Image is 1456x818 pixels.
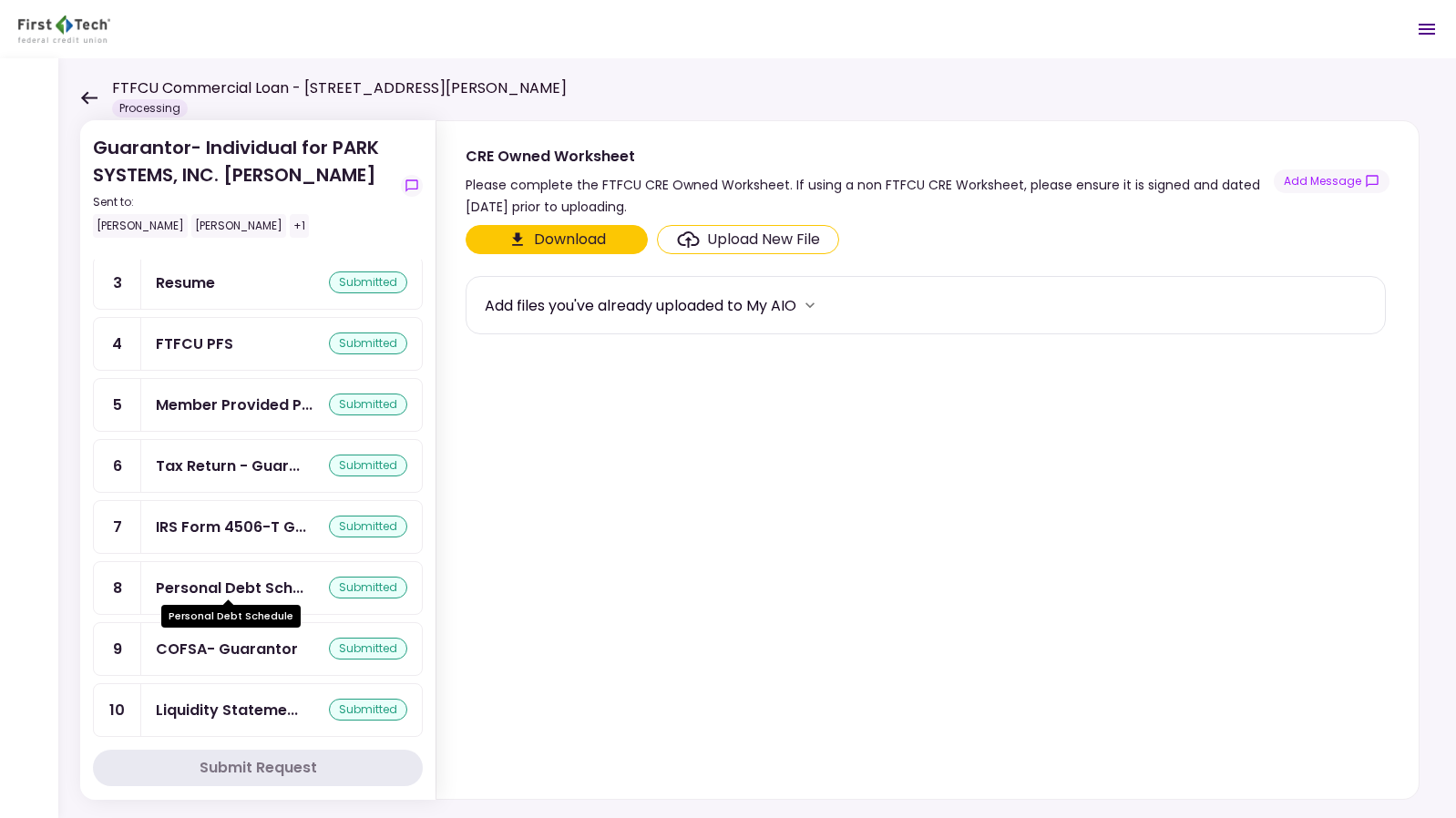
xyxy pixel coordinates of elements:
[329,638,407,660] div: submitted
[94,318,141,370] div: 4
[94,562,141,614] div: 8
[93,683,423,737] a: 10Liquidity Statements - Guarantorsubmitted
[436,120,1420,800] div: CRE Owned WorksheetPlease complete the FTFCU CRE Owned Worksheet. If using a non FTFCU CRE Worksh...
[94,623,141,675] div: 9
[93,750,423,786] button: Submit Request
[93,500,423,554] a: 7IRS Form 4506-T Guarantorsubmitted
[93,256,423,310] a: 3Resumesubmitted
[94,257,141,309] div: 3
[112,77,567,99] h1: FTFCU Commercial Loan - [STREET_ADDRESS][PERSON_NAME]
[200,757,317,779] div: Submit Request
[156,455,300,477] div: Tax Return - Guarantor
[156,271,215,294] div: Resume
[93,134,394,238] div: Guarantor- Individual for PARK SYSTEMS, INC. [PERSON_NAME]
[94,379,141,431] div: 5
[93,439,423,493] a: 6Tax Return - Guarantorsubmitted
[93,622,423,676] a: 9COFSA- Guarantorsubmitted
[1274,169,1389,193] button: show-messages
[1405,7,1449,51] button: Open menu
[657,225,839,254] span: Click here to upload the required document
[156,638,298,660] div: COFSA- Guarantor
[401,175,423,197] button: show-messages
[94,684,141,736] div: 10
[796,291,824,319] button: more
[156,516,306,538] div: IRS Form 4506-T Guarantor
[707,229,820,251] div: Upload New File
[485,294,796,317] div: Add files you've already uploaded to My AIO
[112,99,188,118] div: Processing
[156,577,303,599] div: Personal Debt Schedule
[94,440,141,492] div: 6
[156,394,313,416] div: Member Provided PFS
[329,271,407,293] div: submitted
[329,516,407,537] div: submitted
[93,378,423,432] a: 5Member Provided PFSsubmitted
[329,699,407,721] div: submitted
[93,214,188,238] div: [PERSON_NAME]
[466,145,1274,168] div: CRE Owned Worksheet
[156,699,298,721] div: Liquidity Statements - Guarantor
[290,214,309,238] div: +1
[329,577,407,598] div: submitted
[18,15,110,43] img: Partner icon
[329,332,407,354] div: submitted
[156,332,233,355] div: FTFCU PFS
[93,317,423,371] a: 4FTFCU PFSsubmitted
[161,605,301,628] div: Personal Debt Schedule
[93,561,423,615] a: 8Personal Debt Schedulesubmitted
[329,455,407,476] div: submitted
[466,174,1274,218] div: Please complete the FTFCU CRE Owned Worksheet. If using a non FTFCU CRE Worksheet, please ensure ...
[93,194,394,210] div: Sent to:
[94,501,141,553] div: 7
[191,214,286,238] div: [PERSON_NAME]
[329,394,407,415] div: submitted
[466,225,648,254] button: Click here to download the document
